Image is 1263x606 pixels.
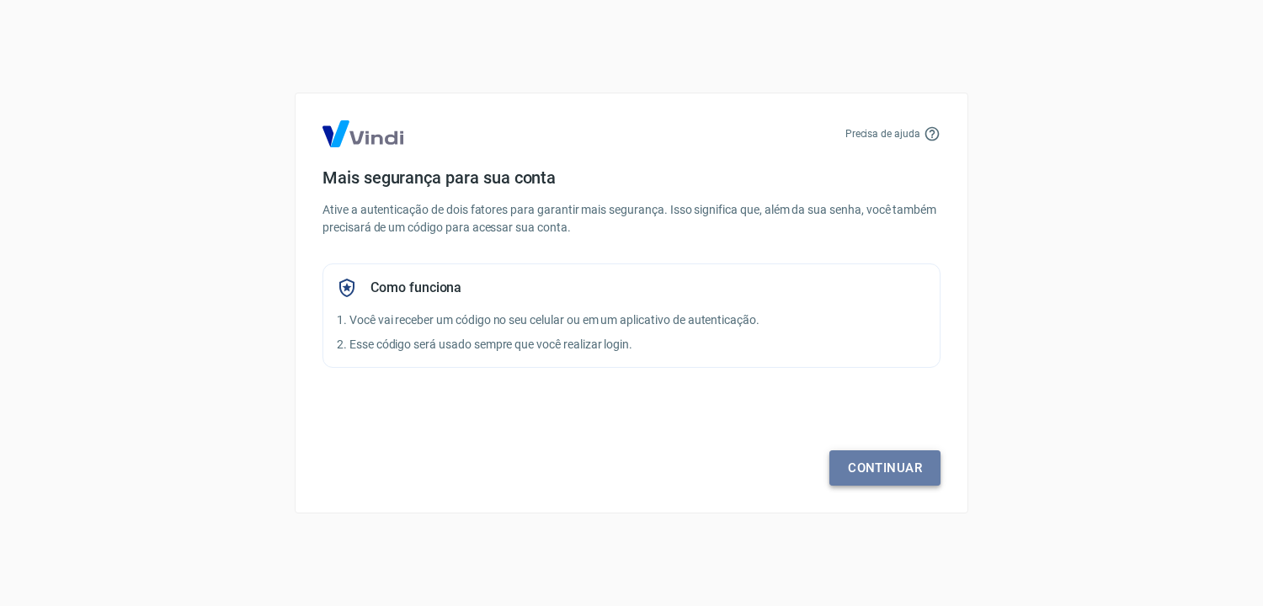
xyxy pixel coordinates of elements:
img: Logo Vind [322,120,403,147]
h4: Mais segurança para sua conta [322,167,941,188]
p: 2. Esse código será usado sempre que você realizar login. [337,336,926,353]
p: Precisa de ajuda [845,126,920,141]
p: Ative a autenticação de dois fatores para garantir mais segurança. Isso significa que, além da su... [322,201,941,237]
p: 1. Você vai receber um código no seu celular ou em um aplicativo de autenticação. [337,311,926,329]
h5: Como funciona [370,279,461,296]
a: Continuar [829,450,941,486]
